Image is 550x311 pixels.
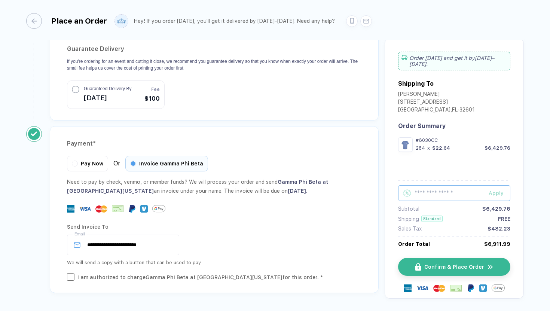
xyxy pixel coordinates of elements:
[415,263,421,271] img: icon
[416,137,510,143] div: #6030CC
[288,188,308,194] span: [DATE] .
[398,122,510,129] div: Order Summary
[140,205,148,213] img: Venmo
[84,85,131,92] span: Guaranteed Delivery By
[112,205,124,213] img: cheque
[67,138,361,150] div: Payment
[115,15,128,28] img: user profile
[479,284,487,292] img: Venmo
[134,18,335,24] div: Hey! If you order [DATE], you'll get it delivered by [DATE]–[DATE]. Need any help?
[467,284,474,292] img: Paypal
[67,205,74,213] img: express
[67,156,108,171] div: Pay Now
[77,273,323,281] div: I am authorized to charge Gamma Phi Beta at [GEOGRAPHIC_DATA][US_STATE] for this order. *
[489,190,510,196] div: Apply
[485,145,510,151] div: $6,429.76
[398,91,475,99] div: [PERSON_NAME]
[427,145,431,151] div: x
[433,282,445,294] img: master-card
[400,139,411,150] img: 66509a1a-1a3d-4ea2-bc21-0653b15c04f1_nt_front_1754416855974.jpg
[424,264,484,270] span: Confirm & Place Order
[79,203,91,215] img: visa
[95,203,107,215] img: master-card
[450,284,462,292] img: cheque
[482,206,510,212] div: $6,429.76
[416,282,428,294] img: visa
[67,58,361,71] p: If you're ordering for an event and cutting it close, we recommend you guarantee delivery so that...
[67,43,361,55] h2: Guarantee Delivery
[398,206,419,212] div: Subtotal
[492,281,505,295] img: GPay
[398,52,510,70] div: Order [DATE] and get it by [DATE]–[DATE] .
[67,156,208,171] div: Or
[432,145,450,151] div: $22.64
[67,221,361,233] div: Send Invoice To
[398,226,422,232] div: Sales Tax
[398,107,475,115] div: [GEOGRAPHIC_DATA] , FL - 32601
[487,263,494,271] img: icon
[484,241,510,247] div: $6,911.99
[84,92,131,104] span: [DATE]
[498,216,510,222] div: FREE
[67,258,361,267] div: We will send a copy with a button that can be used to pay.
[128,205,136,213] img: Paypal
[81,161,103,167] span: Pay Now
[151,86,160,93] span: Fee
[398,241,430,247] div: Order Total
[152,202,165,215] img: GPay
[416,145,425,151] div: 284
[67,80,165,109] button: Guaranteed Delivery By[DATE]Fee$100
[398,99,475,107] div: [STREET_ADDRESS]
[479,185,510,201] button: Apply
[398,80,434,87] div: Shipping To
[51,16,107,25] div: Place an Order
[67,177,361,195] div: Need to pay by check, venmo, or member funds? We will process your order and send an invoice unde...
[398,258,510,276] button: iconConfirm & Place Ordericon
[144,94,160,103] span: $100
[488,226,510,232] div: $482.23
[139,161,203,167] span: Invoice Gamma Phi Beta
[404,284,412,292] img: express
[421,216,443,222] div: Standard
[125,156,208,171] div: Invoice Gamma Phi Beta
[398,216,419,222] div: Shipping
